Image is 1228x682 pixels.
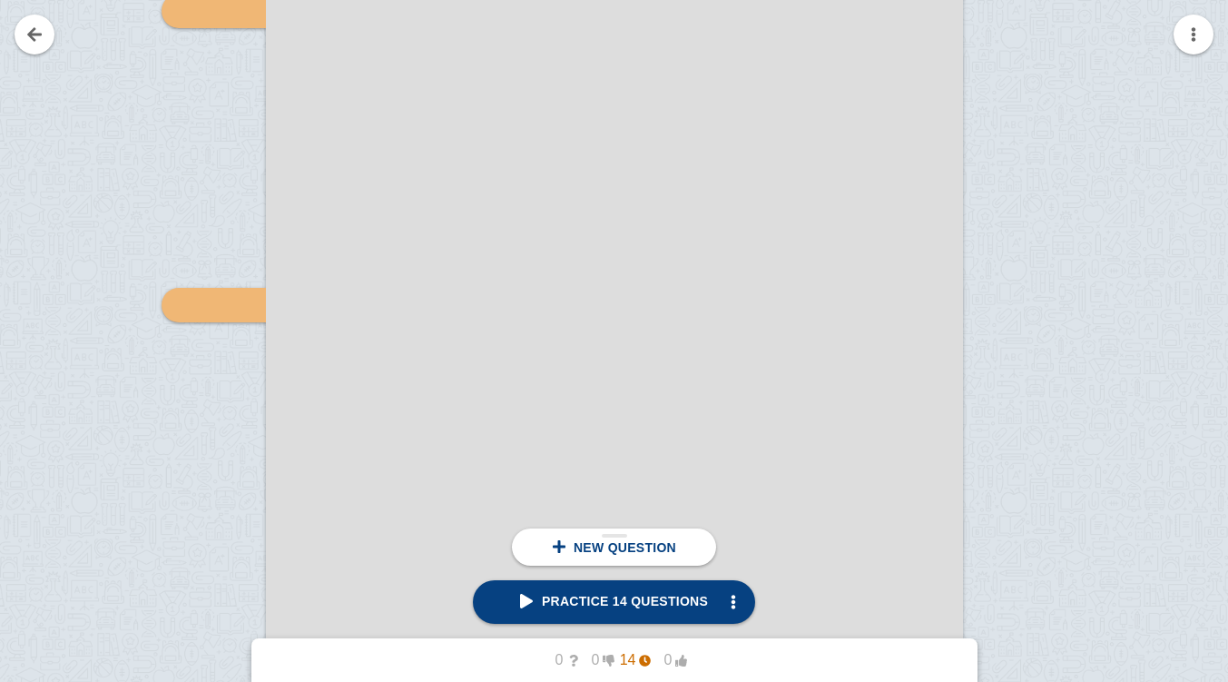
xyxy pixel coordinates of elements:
span: 0 [542,652,578,668]
span: 0 [578,652,614,668]
span: 0 [651,652,687,668]
a: Practice 14 questions [473,580,755,624]
a: Go back to your notes [15,15,54,54]
span: 14 [614,652,651,668]
span: New question [574,540,676,555]
button: 00140 [527,646,702,675]
span: Practice 14 questions [520,594,708,608]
